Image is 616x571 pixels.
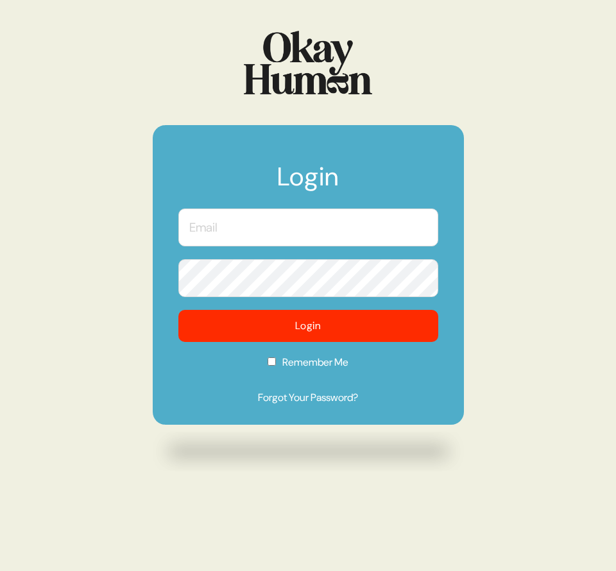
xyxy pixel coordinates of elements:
[178,209,438,246] input: Email
[178,355,438,379] label: Remember Me
[153,431,464,472] img: Drop shadow
[178,164,438,202] h1: Login
[268,357,276,366] input: Remember Me
[178,390,438,405] a: Forgot Your Password?
[244,31,372,94] img: Logo
[178,310,438,342] button: Login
